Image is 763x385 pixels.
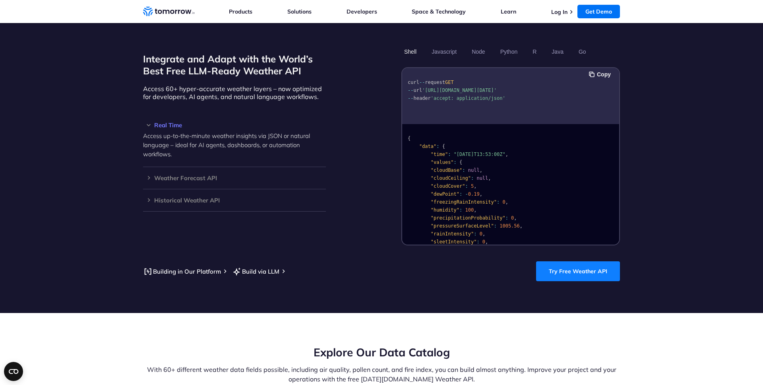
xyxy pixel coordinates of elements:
span: curl [408,80,419,85]
span: : [459,191,462,197]
span: 0 [480,231,482,237]
span: { [408,136,411,141]
span: "precipitationProbability" [431,215,505,221]
span: "values" [431,159,454,165]
h3: Real Time [143,122,326,128]
span: , [485,239,488,245]
span: 0 [511,215,514,221]
span: "dewPoint" [431,191,459,197]
a: Try Free Weather API [536,261,620,281]
a: Space & Technology [412,8,466,15]
h2: Integrate and Adapt with the World’s Best Free LLM-Ready Weather API [143,53,326,77]
h2: Explore Our Data Catalog [143,345,620,360]
span: -- [408,87,413,93]
button: Node [469,45,488,58]
span: "data" [419,144,436,149]
span: 0.19 [468,191,480,197]
span: "cloudCover" [431,183,465,189]
span: '[URL][DOMAIN_NAME][DATE]' [422,87,497,93]
span: , [520,223,523,229]
span: 1005.56 [500,223,520,229]
span: "[DATE]T13:53:00Z" [454,152,505,157]
span: : [494,223,497,229]
p: Access 60+ hyper-accurate weather layers – now optimized for developers, AI agents, and natural l... [143,85,326,101]
span: , [480,167,482,173]
span: "time" [431,152,448,157]
span: 0 [482,239,485,245]
a: Developers [347,8,377,15]
span: : [471,175,474,181]
button: Open CMP widget [4,362,23,381]
a: Products [229,8,252,15]
p: With 60+ different weather data fields possible, including air quality, pollen count, and fire in... [143,365,620,384]
span: : [454,159,457,165]
button: R [530,45,539,58]
span: : [448,152,451,157]
span: 'accept: application/json' [431,95,505,101]
span: , [474,207,476,213]
a: Get Demo [577,5,620,18]
p: Access up-to-the-minute weather insights via JSON or natural language – ideal for AI agents, dash... [143,131,326,159]
span: , [488,175,491,181]
span: , [514,215,517,221]
span: null [468,167,480,173]
span: : [436,144,439,149]
a: Learn [501,8,516,15]
span: { [459,159,462,165]
span: 0 [502,199,505,205]
span: -- [408,95,413,101]
span: : [505,215,508,221]
span: { [442,144,445,149]
span: : [465,183,468,189]
span: 5 [471,183,474,189]
span: , [480,191,482,197]
h3: Weather Forecast API [143,175,326,181]
span: : [462,167,465,173]
span: -- [419,80,425,85]
button: Copy [589,70,613,79]
button: Javascript [429,45,459,58]
h3: Historical Weather API [143,197,326,203]
a: Build via LLM [232,266,279,276]
span: : [459,207,462,213]
span: GET [445,80,454,85]
button: Python [498,45,521,58]
span: null [476,175,488,181]
button: Go [576,45,589,58]
button: Java [549,45,566,58]
span: header [413,95,430,101]
a: Solutions [287,8,312,15]
span: "cloudCeiling" [431,175,471,181]
span: , [505,199,508,205]
span: : [497,199,500,205]
a: Log In [551,8,567,16]
span: : [474,231,476,237]
span: "cloudBase" [431,167,462,173]
span: , [505,152,508,157]
span: "sleetIntensity" [431,239,477,245]
span: "pressureSurfaceLevel" [431,223,494,229]
span: , [474,183,476,189]
a: Home link [143,6,195,17]
span: "humidity" [431,207,459,213]
span: 100 [465,207,474,213]
span: : [476,239,479,245]
span: - [465,191,468,197]
a: Building in Our Platform [143,266,221,276]
span: "rainIntensity" [431,231,474,237]
span: "freezingRainIntensity" [431,199,497,205]
span: , [482,231,485,237]
span: url [413,87,422,93]
button: Shell [401,45,419,58]
span: request [425,80,445,85]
